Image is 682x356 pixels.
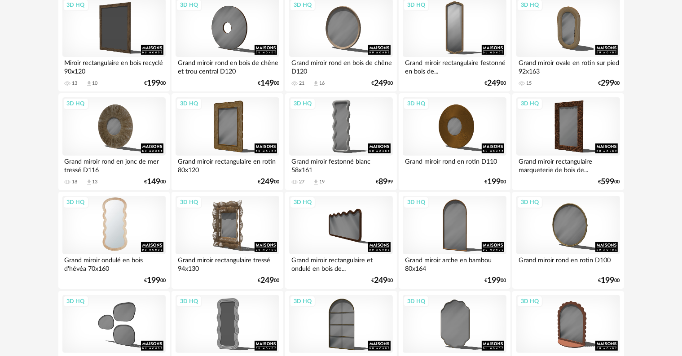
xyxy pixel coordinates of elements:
[403,254,506,272] div: Grand miroir arche en bambou 80x164
[403,57,506,75] div: Grand miroir rectangulaire festonné en bois de...
[172,192,283,289] a: 3D HQ Grand miroir rectangulaire tressé 94x130 €24900
[517,196,543,208] div: 3D HQ
[516,254,620,272] div: Grand miroir rond en rotin D100
[86,80,92,87] span: Download icon
[598,80,620,87] div: € 00
[63,295,89,307] div: 3D HQ
[399,93,510,190] a: 3D HQ Grand miroir rond en rotin D110 €19900
[403,295,429,307] div: 3D HQ
[319,80,325,87] div: 16
[144,278,166,284] div: € 00
[62,57,166,75] div: Miroir rectangulaire en bois recyclé 90x120
[488,80,501,87] span: 249
[516,156,620,174] div: Grand miroir rectangulaire marqueterie de bois de...
[376,179,393,185] div: € 99
[319,179,325,185] div: 19
[299,80,304,87] div: 21
[258,80,279,87] div: € 00
[144,80,166,87] div: € 00
[92,179,98,185] div: 13
[517,98,543,109] div: 3D HQ
[403,196,429,208] div: 3D HQ
[176,57,279,75] div: Grand miroir rond en bois de chêne et trou central D120
[285,192,396,289] a: 3D HQ Grand miroir rectangulaire et ondulé en bois de... €24900
[260,278,274,284] span: 249
[403,98,429,109] div: 3D HQ
[260,80,274,87] span: 149
[289,57,392,75] div: Grand miroir rond en bois de chêne D120
[403,156,506,174] div: Grand miroir rond en rotin D110
[285,93,396,190] a: 3D HQ Grand miroir festonné blanc 58x161 27 Download icon 19 €8999
[485,179,506,185] div: € 00
[374,278,387,284] span: 249
[512,93,624,190] a: 3D HQ Grand miroir rectangulaire marqueterie de bois de... €59900
[290,98,316,109] div: 3D HQ
[289,156,392,174] div: Grand miroir festonné blanc 58x161
[58,192,170,289] a: 3D HQ Grand miroir ondulé en bois d'hévéa 70x160 €19900
[289,254,392,272] div: Grand miroir rectangulaire et ondulé en bois de...
[601,179,615,185] span: 599
[92,80,98,87] div: 10
[299,179,304,185] div: 27
[58,93,170,190] a: 3D HQ Grand miroir rond en jonc de mer tressé D116 18 Download icon 13 €14900
[290,196,316,208] div: 3D HQ
[258,278,279,284] div: € 00
[176,254,279,272] div: Grand miroir rectangulaire tressé 94x130
[312,179,319,186] span: Download icon
[172,93,283,190] a: 3D HQ Grand miroir rectangulaire en rotin 80x120 €24900
[312,80,319,87] span: Download icon
[176,295,202,307] div: 3D HQ
[371,80,393,87] div: € 00
[512,192,624,289] a: 3D HQ Grand miroir rond en rotin D100 €19900
[176,98,202,109] div: 3D HQ
[488,278,501,284] span: 199
[598,278,620,284] div: € 00
[374,80,387,87] span: 249
[144,179,166,185] div: € 00
[378,179,387,185] span: 89
[260,179,274,185] span: 249
[63,196,89,208] div: 3D HQ
[72,80,78,87] div: 13
[516,57,620,75] div: Grand miroir ovale en rotin sur pied 92x163
[485,278,506,284] div: € 00
[176,156,279,174] div: Grand miroir rectangulaire en rotin 80x120
[147,80,160,87] span: 199
[62,156,166,174] div: Grand miroir rond en jonc de mer tressé D116
[72,179,78,185] div: 18
[526,80,532,87] div: 15
[601,278,615,284] span: 199
[86,179,92,186] span: Download icon
[62,254,166,272] div: Grand miroir ondulé en bois d'hévéa 70x160
[258,179,279,185] div: € 00
[488,179,501,185] span: 199
[399,192,510,289] a: 3D HQ Grand miroir arche en bambou 80x164 €19900
[176,196,202,208] div: 3D HQ
[147,179,160,185] span: 149
[601,80,615,87] span: 299
[147,278,160,284] span: 199
[63,98,89,109] div: 3D HQ
[598,179,620,185] div: € 00
[290,295,316,307] div: 3D HQ
[517,295,543,307] div: 3D HQ
[485,80,506,87] div: € 00
[371,278,393,284] div: € 00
